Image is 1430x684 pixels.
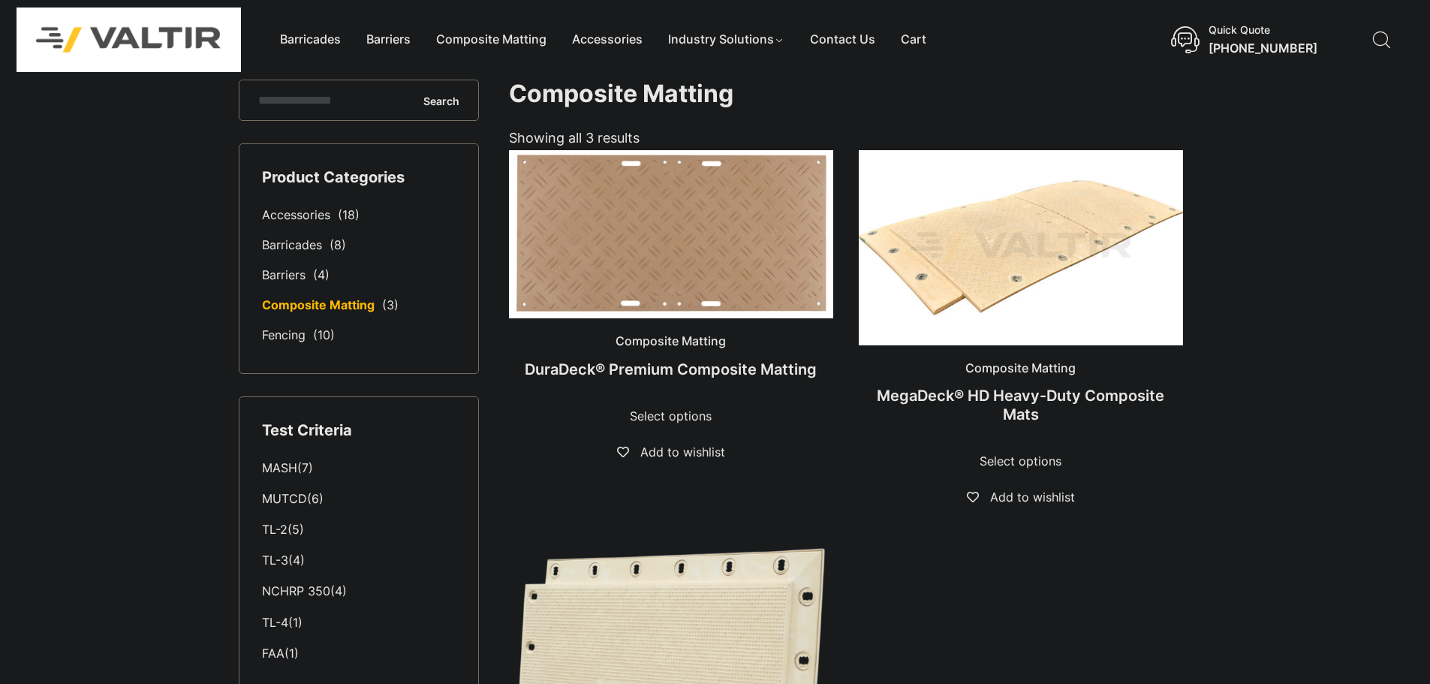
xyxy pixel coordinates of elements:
[262,638,456,665] li: (1)
[330,237,346,252] span: (8)
[262,522,288,537] a: TL-2
[797,29,888,51] a: Contact Us
[262,237,322,252] a: Barricades
[267,29,354,51] a: Barricades
[262,297,375,312] a: Composite Matting
[262,207,330,222] a: Accessories
[509,125,640,151] p: Showing all 3 results
[262,646,284,661] a: FAA
[262,460,297,475] a: MASH
[640,444,725,460] span: Add to wishlist
[354,29,423,51] a: Barriers
[338,207,360,222] span: (18)
[1209,24,1317,37] div: Quick Quote
[888,29,939,51] a: Cart
[943,443,1099,479] a: Select options for “MegaDeck® HD Heavy-Duty Composite Mats”
[423,29,559,51] a: Composite Matting
[262,484,456,515] li: (6)
[593,398,749,434] a: Select options for “DuraDeck® Premium Composite Matting”
[617,444,725,460] a: Add to wishlist
[559,29,655,51] a: Accessories
[1209,41,1317,56] a: [PHONE_NUMBER]
[655,29,797,51] a: Industry Solutions
[262,583,330,598] a: NCHRP 350
[509,80,1185,109] h1: Composite Matting
[382,297,399,312] span: (3)
[262,615,288,630] a: TL-4
[17,8,241,71] img: Valtir Rentals
[262,453,456,484] li: (7)
[262,267,306,282] a: Barriers
[262,577,456,607] li: (4)
[262,515,456,546] li: (5)
[509,353,833,386] h2: DuraDeck® Premium Composite Matting
[313,327,335,342] span: (10)
[954,357,1087,380] span: Composite Matting
[262,491,307,506] a: MUTCD
[604,330,737,353] span: Composite Matting
[859,150,1183,430] a: Composite MattingMegaDeck® HD Heavy-Duty Composite Mats
[313,267,330,282] span: (4)
[262,327,306,342] a: Fencing
[262,420,456,442] h4: Test Criteria
[967,490,1075,505] a: Add to wishlist
[262,167,456,189] h4: Product Categories
[262,607,456,638] li: (1)
[411,85,471,116] button: Search
[859,379,1183,430] h2: MegaDeck® HD Heavy-Duty Composite Mats
[262,553,288,568] a: TL-3
[509,150,833,386] a: Composite MattingDuraDeck® Premium Composite Matting
[990,490,1075,505] span: Add to wishlist
[262,546,456,577] li: (4)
